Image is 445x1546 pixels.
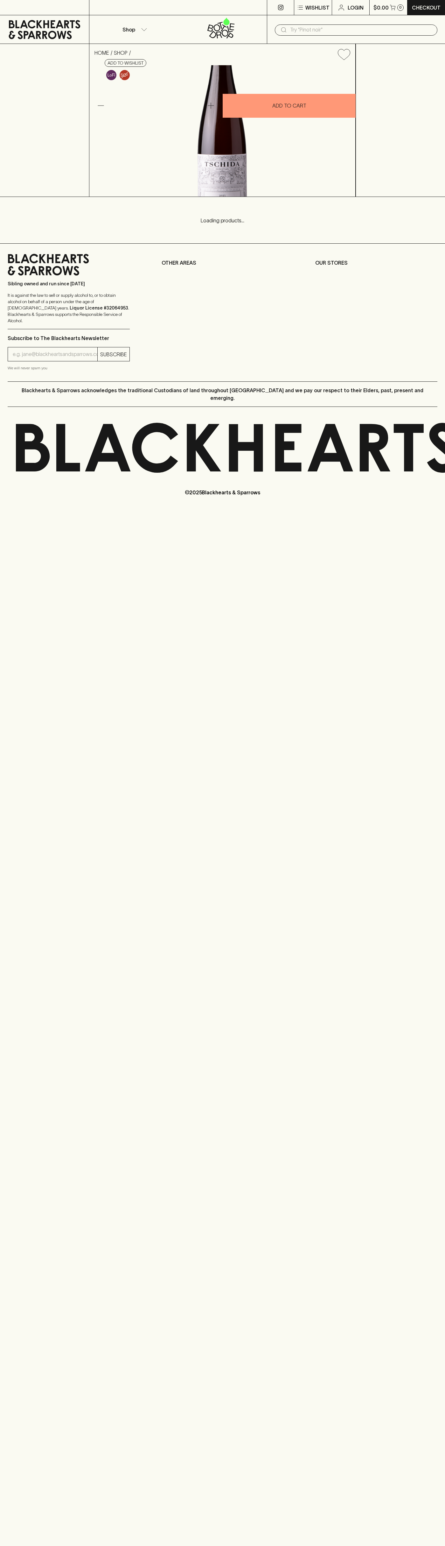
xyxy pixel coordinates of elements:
p: ADD TO CART [272,102,306,109]
a: Made and bottled without any added Sulphur Dioxide (SO2) [118,68,131,82]
p: OTHER AREAS [162,259,284,267]
p: Loading products... [6,217,439,224]
a: HOME [94,50,109,56]
strong: Liquor License #32064953 [70,305,128,310]
img: Lo-Fi [106,70,116,80]
img: 40652.png [89,65,355,197]
p: ⠀ [89,4,95,11]
p: Wishlist [305,4,330,11]
button: Add to wishlist [105,59,146,67]
button: ADD TO CART [223,94,356,118]
p: Subscribe to The Blackhearts Newsletter [8,334,130,342]
img: Sulphur Free [120,70,130,80]
a: SHOP [114,50,128,56]
p: Login [348,4,364,11]
button: Shop [89,15,178,44]
p: 0 [399,6,402,9]
p: OUR STORES [315,259,437,267]
p: Blackhearts & Sparrows acknowledges the traditional Custodians of land throughout [GEOGRAPHIC_DAT... [12,386,433,402]
input: e.g. jane@blackheartsandsparrows.com.au [13,349,97,359]
input: Try "Pinot noir" [290,25,432,35]
p: We will never spam you [8,365,130,371]
p: It is against the law to sell or supply alcohol to, or to obtain alcohol on behalf of a person un... [8,292,130,324]
p: Sibling owned and run since [DATE] [8,281,130,287]
button: Add to wishlist [335,46,353,63]
p: $0.00 [373,4,389,11]
p: SUBSCRIBE [100,351,127,358]
button: SUBSCRIBE [98,347,129,361]
p: Shop [122,26,135,33]
p: Checkout [412,4,441,11]
a: Some may call it natural, others minimum intervention, either way, it’s hands off & maybe even a ... [105,68,118,82]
